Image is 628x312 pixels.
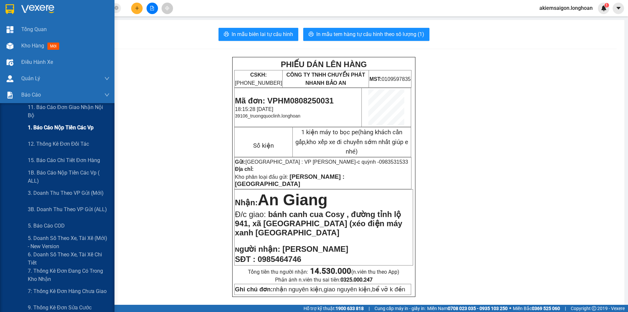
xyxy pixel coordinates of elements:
span: Kho phân loại đầu gửi: [235,174,344,187]
span: Quản Lý [21,74,40,83]
span: [GEOGRAPHIC_DATA] : VP [PERSON_NAME] [246,159,356,165]
span: 7. Thống kê đơn đang có trong kho nhận [28,267,110,283]
span: CÔNG TY TNHH CHUYỂN PHÁT NHANH BẢO AN [286,72,365,86]
img: dashboard-icon [7,26,13,33]
span: In mẫu tem hàng tự cấu hình theo số lượng (1) [316,30,424,38]
strong: 14.530.000 [310,266,351,276]
span: printer [308,31,314,38]
span: 0109597835 [369,76,410,82]
button: aim [162,3,173,14]
img: warehouse-icon [7,59,13,66]
span: Tổng tiền thu người nhận: [248,269,399,275]
strong: MST: [369,76,381,82]
span: 0985464746 [258,255,301,264]
span: 1 kiện máy to bọc pe(hàng khách cần gấp,kho xếp xe đi chuyến sớm nhất giúp e nhé) [295,129,408,155]
span: 18:15:28 [DATE] [235,106,273,112]
strong: PHIẾU DÁN LÊN HÀNG [281,60,367,69]
span: caret-down [616,5,621,11]
span: 5. Doanh số theo xe, tài xế (mới) - New version [28,234,110,250]
span: 3. Doanh Thu theo VP Gửi (mới) [28,189,104,197]
span: gười nhận: [239,245,280,253]
span: printer [224,31,229,38]
img: warehouse-icon [7,75,13,82]
span: [PERSON_NAME] : [GEOGRAPHIC_DATA] [235,173,344,187]
span: Miền Nam [427,305,508,312]
span: 39106_truongquoclinh.longhoan [235,113,300,119]
img: logo-vxr [6,4,14,14]
span: Kho hàng [21,43,44,49]
span: file-add [150,6,154,10]
span: 9. Thống kê đơn sửa cước [28,303,92,312]
span: close-circle [114,5,118,11]
span: Báo cáo [21,91,41,99]
span: Số kiện [253,142,274,149]
span: plus [135,6,139,10]
button: file-add [147,3,158,14]
button: caret-down [613,3,624,14]
span: [PHONE_NUMBER] [235,72,282,86]
span: 1. Báo cáo nộp tiền các vp [28,123,94,132]
span: 6. Doanh số theo xe, tài xế chi tiết [28,250,110,267]
span: [PERSON_NAME] [282,245,348,253]
span: Mã đơn: VPHM0808250031 [235,96,334,105]
span: | [369,305,370,312]
span: nhận nguyên kiện,giao nguyên kiện,bể vỡ k đền [235,286,405,293]
span: c quỳnh - [358,159,408,165]
span: ⚪️ [509,307,511,310]
span: Điều hành xe [21,58,53,66]
span: 5. Báo cáo COD [28,222,65,230]
span: In mẫu biên lai tự cấu hình [232,30,293,38]
strong: Gửi: [235,159,245,165]
span: close-circle [114,6,118,10]
button: plus [131,3,143,14]
strong: 0369 525 060 [532,306,560,311]
img: warehouse-icon [7,43,13,49]
span: Hỗ trợ kỹ thuật: [304,305,364,312]
span: 15. Báo cáo chi tiết đơn hàng [28,156,100,164]
span: Đ/c giao: [235,210,268,219]
span: (n.viên thu theo App) [310,269,399,275]
img: solution-icon [7,92,13,99]
span: Nhận: [235,198,258,207]
span: down [104,92,110,98]
strong: CSKH: [250,72,267,78]
span: Miền Bắc [513,305,560,312]
span: copyright [592,306,596,311]
span: Tổng Quan [21,25,47,33]
sup: 1 [604,3,609,8]
strong: 1900 633 818 [336,306,364,311]
span: - [356,159,408,165]
span: 1 [605,3,608,8]
span: bánh canh cua Cosy , đường tỉnh lộ 941, xã [GEOGRAPHIC_DATA] (xéo điện máy xanh [GEOGRAPHIC_DATA] [235,210,402,237]
span: An Giang [258,191,327,209]
span: | [565,305,566,312]
span: 12. Thống kê đơn đối tác [28,140,89,148]
img: icon-new-feature [601,5,607,11]
span: 11. Báo cáo đơn giao nhận nội bộ [28,103,110,119]
span: akiemsaigon.longhoan [534,4,598,12]
span: 0983531533 [379,159,408,165]
span: mới [47,43,59,50]
span: 7: Thống kê đơn hàng chưa giao [28,287,107,295]
strong: Địa chỉ: [235,166,253,172]
strong: SĐT : [235,255,255,264]
span: Phản ánh n.viên thu sai tiền: [275,277,373,283]
span: 1B. Báo cáo nộp tiền các vp ( ALL) [28,169,110,185]
button: printerIn mẫu biên lai tự cấu hình [218,28,298,41]
strong: N [235,246,280,253]
button: printerIn mẫu tem hàng tự cấu hình theo số lượng (1) [303,28,429,41]
span: Cung cấp máy in - giấy in: [375,305,426,312]
span: aim [165,6,169,10]
span: down [104,76,110,81]
span: 3B. Doanh Thu theo VP Gửi (ALL) [28,205,107,213]
strong: Ghi chú đơn: [235,286,273,293]
strong: 0325.000.247 [340,277,373,283]
strong: 0708 023 035 - 0935 103 250 [448,306,508,311]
